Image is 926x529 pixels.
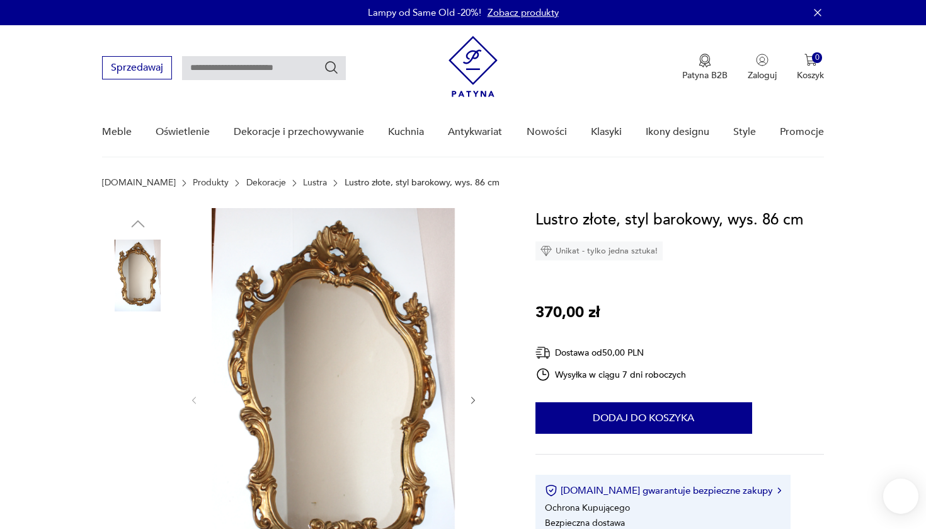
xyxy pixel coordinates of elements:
[682,69,728,81] p: Patyna B2B
[797,54,824,81] button: 0Koszyk
[733,108,756,156] a: Style
[804,54,817,66] img: Ikona koszyka
[527,108,567,156] a: Nowości
[448,108,502,156] a: Antykwariat
[535,367,687,382] div: Wysyłka w ciągu 7 dni roboczych
[368,6,481,19] p: Lampy od Same Old -20%!
[234,108,364,156] a: Dekoracje i przechowywanie
[102,64,172,73] a: Sprzedawaj
[193,178,229,188] a: Produkty
[102,56,172,79] button: Sprzedawaj
[756,54,769,66] img: Ikonka użytkownika
[682,54,728,81] a: Ikona medaluPatyna B2B
[449,36,498,97] img: Patyna - sklep z meblami i dekoracjami vintage
[545,484,557,497] img: Ikona certyfikatu
[156,108,210,156] a: Oświetlenie
[324,60,339,75] button: Szukaj
[646,108,709,156] a: Ikony designu
[591,108,622,156] a: Klasyki
[535,208,803,232] h1: Lustro złote, styl barokowy, wys. 86 cm
[545,502,630,514] li: Ochrona Kupującego
[102,400,174,472] img: Zdjęcie produktu Lustro złote, styl barokowy, wys. 86 cm
[535,402,752,434] button: Dodaj do koszyka
[388,108,424,156] a: Kuchnia
[488,6,559,19] a: Zobacz produkty
[545,517,625,529] li: Bezpieczna dostawa
[102,320,174,392] img: Zdjęcie produktu Lustro złote, styl barokowy, wys. 86 cm
[535,241,663,260] div: Unikat - tylko jedna sztuka!
[777,487,781,494] img: Ikona strzałki w prawo
[535,345,551,361] img: Ikona dostawy
[102,178,176,188] a: [DOMAIN_NAME]
[345,178,500,188] p: Lustro złote, styl barokowy, wys. 86 cm
[883,479,918,514] iframe: Smartsupp widget button
[748,69,777,81] p: Zaloguj
[303,178,327,188] a: Lustra
[246,178,286,188] a: Dekoracje
[699,54,711,67] img: Ikona medalu
[102,108,132,156] a: Meble
[812,52,823,63] div: 0
[535,345,687,361] div: Dostawa od 50,00 PLN
[535,301,600,325] p: 370,00 zł
[545,484,781,497] button: [DOMAIN_NAME] gwarantuje bezpieczne zakupy
[780,108,824,156] a: Promocje
[797,69,824,81] p: Koszyk
[102,240,174,311] img: Zdjęcie produktu Lustro złote, styl barokowy, wys. 86 cm
[682,54,728,81] button: Patyna B2B
[748,54,777,81] button: Zaloguj
[540,245,552,257] img: Ikona diamentu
